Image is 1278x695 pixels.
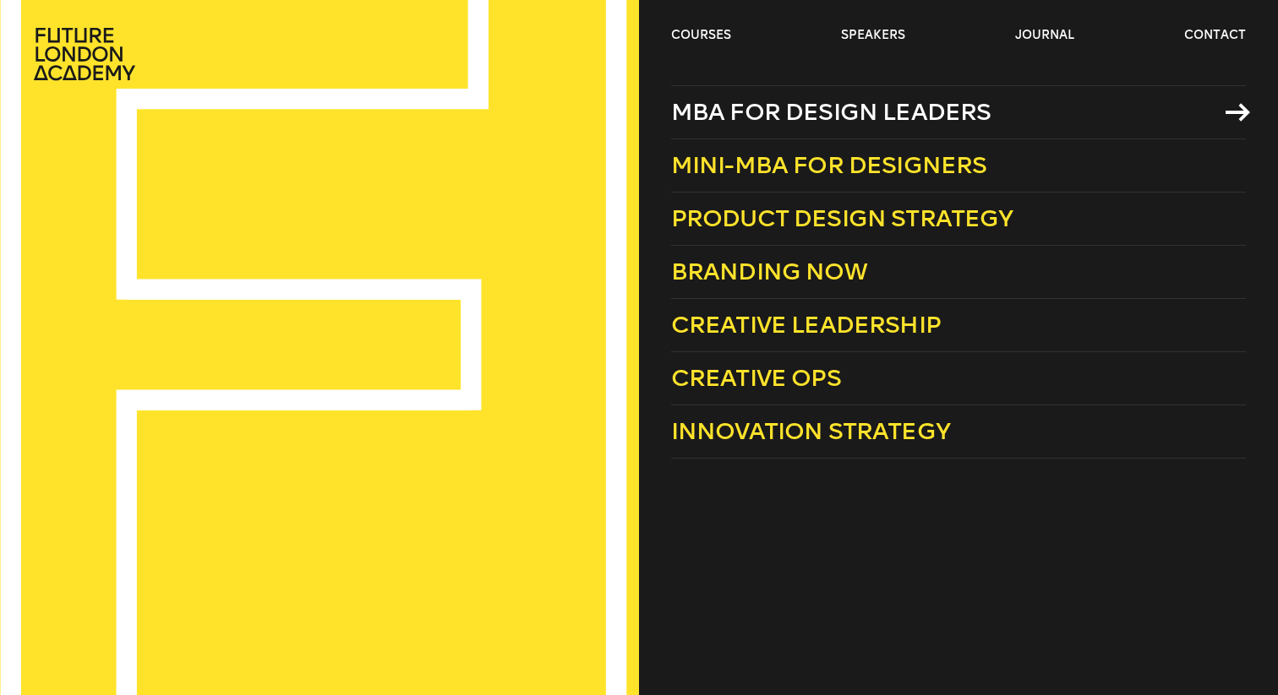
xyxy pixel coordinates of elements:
[841,27,905,44] a: speakers
[671,27,731,44] a: courses
[671,139,1246,193] a: Mini-MBA for Designers
[671,246,1246,299] a: Branding Now
[671,405,1246,459] a: Innovation Strategy
[671,311,941,339] span: Creative Leadership
[1184,27,1246,44] a: contact
[671,85,1246,139] a: MBA for Design Leaders
[671,352,1246,405] a: Creative Ops
[671,98,991,126] span: MBA for Design Leaders
[671,258,867,285] span: Branding Now
[671,417,950,445] span: Innovation Strategy
[671,204,1013,232] span: Product Design Strategy
[671,364,841,392] span: Creative Ops
[671,193,1246,246] a: Product Design Strategy
[671,151,987,179] span: Mini-MBA for Designers
[671,299,1246,352] a: Creative Leadership
[1015,27,1074,44] a: journal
